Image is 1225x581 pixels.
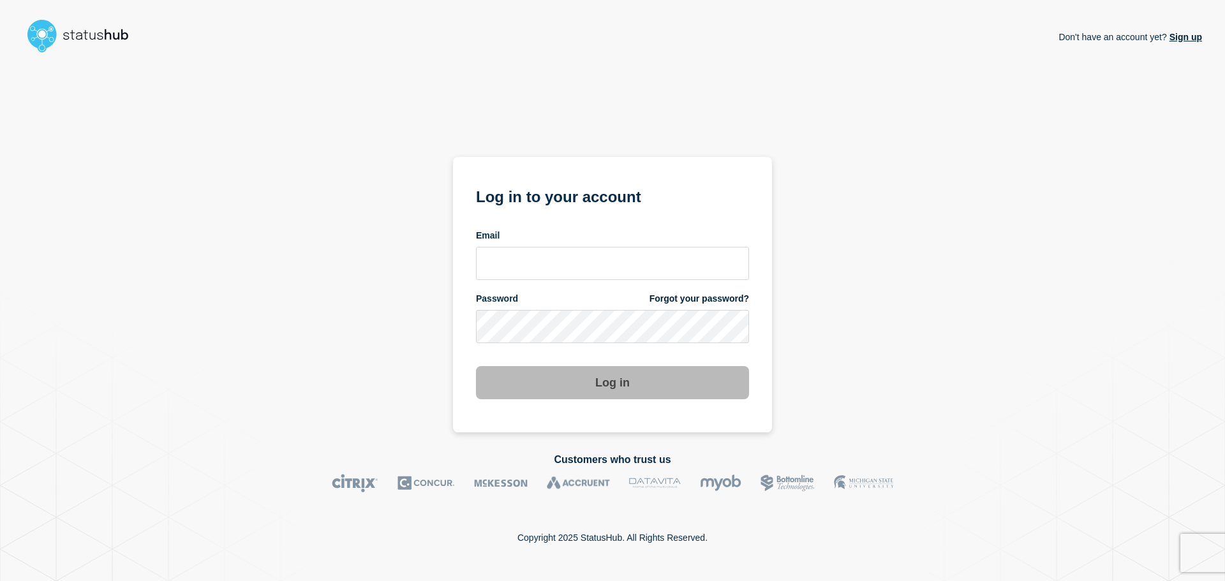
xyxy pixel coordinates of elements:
[476,247,749,280] input: email input
[476,184,749,207] h1: Log in to your account
[761,474,815,492] img: Bottomline logo
[476,366,749,399] button: Log in
[476,293,518,305] span: Password
[23,15,144,56] img: StatusHub logo
[332,474,378,492] img: Citrix logo
[476,230,500,242] span: Email
[629,474,681,492] img: DataVita logo
[1167,32,1202,42] a: Sign up
[547,474,610,492] img: Accruent logo
[834,474,893,492] img: MSU logo
[474,474,528,492] img: McKesson logo
[476,310,749,343] input: password input
[650,293,749,305] a: Forgot your password?
[700,474,741,492] img: myob logo
[1058,22,1202,52] p: Don't have an account yet?
[397,474,455,492] img: Concur logo
[517,533,708,543] p: Copyright 2025 StatusHub. All Rights Reserved.
[23,454,1202,466] h2: Customers who trust us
